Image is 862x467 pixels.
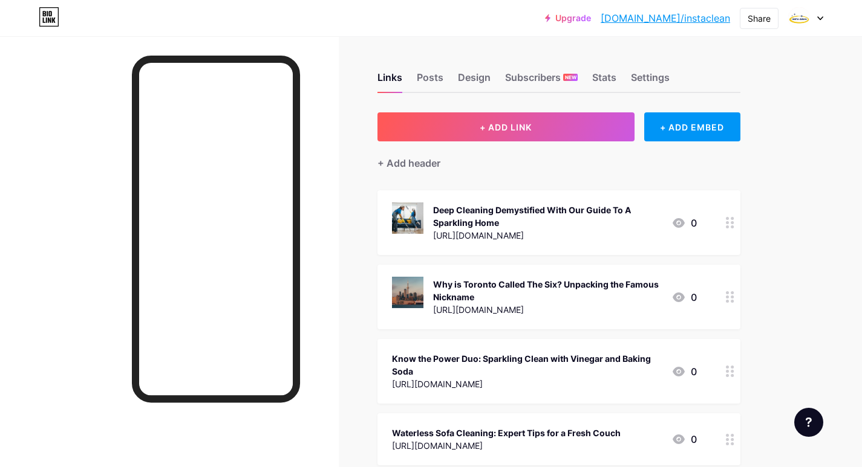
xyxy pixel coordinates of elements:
[377,156,440,170] div: + Add header
[592,70,616,92] div: Stats
[671,432,697,446] div: 0
[417,70,443,92] div: Posts
[545,13,591,23] a: Upgrade
[392,202,423,234] img: Deep Cleaning Demystified With Our Guide To A Sparkling Home
[788,7,811,30] img: instaclean
[392,439,621,452] div: [URL][DOMAIN_NAME]
[433,278,662,303] div: Why is Toronto Called The Six? Unpacking the Famous Nickname
[601,11,730,25] a: [DOMAIN_NAME]/instaclean
[458,70,491,92] div: Design
[480,122,532,132] span: + ADD LINK
[392,427,621,439] div: Waterless Sofa Cleaning: Expert Tips for a Fresh Couch
[433,303,662,316] div: [URL][DOMAIN_NAME]
[433,229,662,242] div: [URL][DOMAIN_NAME]
[644,112,740,141] div: + ADD EMBED
[505,70,578,92] div: Subscribers
[392,352,662,378] div: Know the Power Duo: Sparkling Clean with Vinegar and Baking Soda
[748,12,771,25] div: Share
[671,290,697,304] div: 0
[392,277,423,308] img: Why is Toronto Called The Six? Unpacking the Famous Nickname
[377,112,635,141] button: + ADD LINK
[671,216,697,230] div: 0
[392,378,662,390] div: [URL][DOMAIN_NAME]
[377,70,402,92] div: Links
[433,204,662,229] div: Deep Cleaning Demystified With Our Guide To A Sparkling Home
[671,364,697,379] div: 0
[565,74,576,81] span: NEW
[631,70,670,92] div: Settings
